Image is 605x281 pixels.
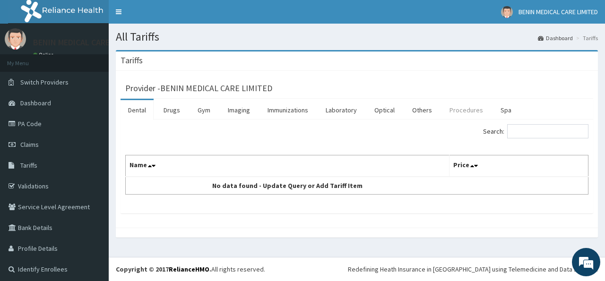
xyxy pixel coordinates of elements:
[116,31,598,43] h1: All Tariffs
[538,34,573,42] a: Dashboard
[33,38,141,47] p: BENIN MEDICAL CARE LIMITED
[220,100,258,120] a: Imaging
[169,265,209,273] a: RelianceHMO
[109,257,605,281] footer: All rights reserved.
[121,56,143,65] h3: Tariffs
[367,100,402,120] a: Optical
[449,155,588,177] th: Price
[121,100,154,120] a: Dental
[348,264,598,274] div: Redefining Heath Insurance in [GEOGRAPHIC_DATA] using Telemedicine and Data Science!
[125,84,272,93] h3: Provider - BENIN MEDICAL CARE LIMITED
[126,177,449,195] td: No data found - Update Query or Add Tariff Item
[33,51,56,58] a: Online
[260,100,316,120] a: Immunizations
[501,6,513,18] img: User Image
[574,34,598,42] li: Tariffs
[20,161,37,170] span: Tariffs
[156,100,188,120] a: Drugs
[493,100,519,120] a: Spa
[20,140,39,149] span: Claims
[126,155,449,177] th: Name
[519,8,598,16] span: BENIN MEDICAL CARE LIMITED
[116,265,211,273] strong: Copyright © 2017 .
[507,124,588,138] input: Search:
[483,124,588,138] label: Search:
[442,100,491,120] a: Procedures
[20,99,51,107] span: Dashboard
[20,78,69,86] span: Switch Providers
[405,100,440,120] a: Others
[5,28,26,50] img: User Image
[190,100,218,120] a: Gym
[318,100,364,120] a: Laboratory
